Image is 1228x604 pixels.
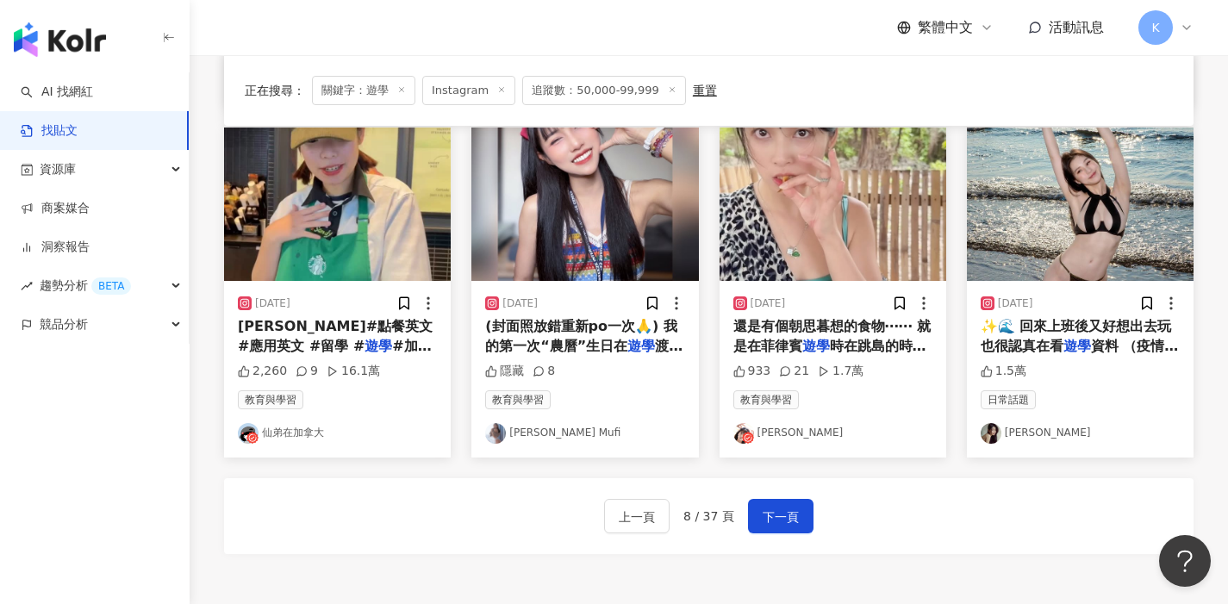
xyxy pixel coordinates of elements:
[733,318,932,353] span: 還是有個朝思暮想的食物⋯⋯ 就是在菲律賓
[733,363,771,380] div: 933
[619,507,655,527] span: 上一頁
[604,499,670,533] button: 上一頁
[981,423,1001,444] img: KOL Avatar
[327,363,380,380] div: 16.1萬
[502,296,538,311] div: [DATE]
[312,76,415,105] span: 關鍵字：遊學
[40,266,131,305] span: 趨勢分析
[802,338,830,354] mark: 遊學
[751,296,786,311] div: [DATE]
[245,84,305,97] span: 正在搜尋 ：
[485,390,551,409] span: 教育與學習
[238,423,259,444] img: KOL Avatar
[981,423,1180,444] a: KOL Avatar[PERSON_NAME]
[967,128,1194,281] img: post-image
[1049,19,1104,35] span: 活動訊息
[255,296,290,311] div: [DATE]
[365,338,392,354] mark: 遊學
[238,318,433,353] span: [PERSON_NAME]#點餐英文 #應用英文 #留學 #
[733,423,932,444] a: KOL Avatar[PERSON_NAME]
[40,305,88,344] span: 競品分析
[40,150,76,189] span: 資源庫
[981,363,1026,380] div: 1.5萬
[471,128,698,281] img: post-image
[21,280,33,292] span: rise
[733,423,754,444] img: KOL Avatar
[1159,535,1211,587] iframe: Help Scout Beacon - Open
[485,423,684,444] a: KOL Avatar[PERSON_NAME] Mufi
[522,76,686,105] span: 追蹤數：50,000-99,999
[763,507,799,527] span: 下一頁
[422,76,515,105] span: Instagram
[485,318,677,353] span: (封面照放錯重新po一次🙏) 我的第一次“農曆”生日在
[733,338,926,373] span: 時在跳島的時候吃到的蜘蛛螺🤤 那
[981,318,1172,353] span: ✨🌊 回來上班後又好想出去玩 也很認真在看
[91,277,131,295] div: BETA
[21,200,90,217] a: 商案媒合
[720,128,946,281] img: post-image
[1063,338,1091,354] mark: 遊學
[296,363,318,380] div: 9
[238,423,437,444] a: KOL Avatar仙弟在加拿大
[748,499,813,533] button: 下一頁
[683,509,734,523] span: 8 / 37 頁
[14,22,106,57] img: logo
[918,18,973,37] span: 繁體中文
[981,390,1036,409] span: 日常話題
[733,390,799,409] span: 教育與學習
[1151,18,1159,37] span: K
[533,363,555,380] div: 8
[21,122,78,140] a: 找貼文
[238,363,287,380] div: 2,260
[693,84,717,97] div: 重置
[21,84,93,101] a: searchAI 找網紅
[485,423,506,444] img: KOL Avatar
[238,338,432,373] span: #加拿大 #打工度假 #打工
[779,363,809,380] div: 21
[485,363,524,380] div: 隱藏
[238,390,303,409] span: 教育與學習
[21,239,90,256] a: 洞察報告
[627,338,655,354] mark: 遊學
[998,296,1033,311] div: [DATE]
[224,128,451,281] img: post-image
[818,363,863,380] div: 1.7萬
